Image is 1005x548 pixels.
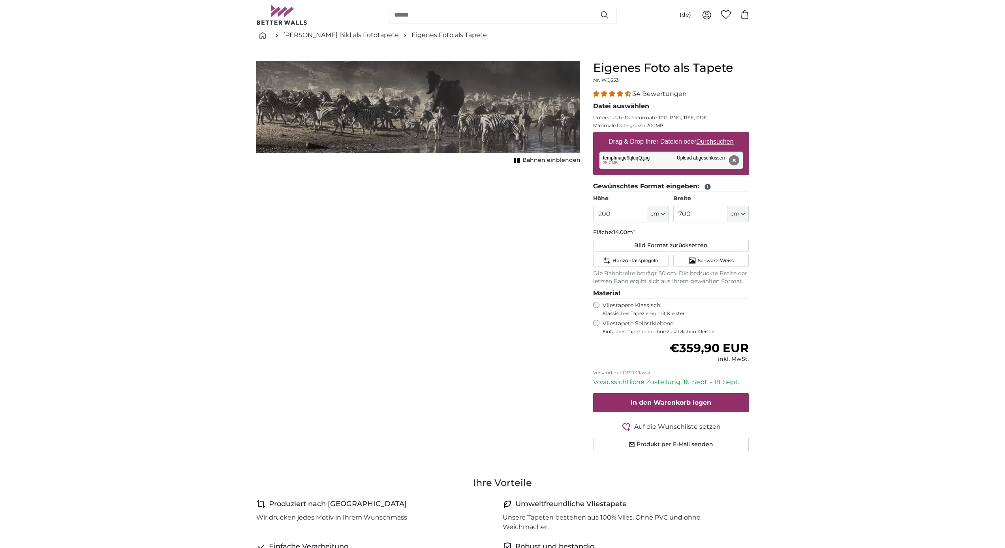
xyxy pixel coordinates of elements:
[634,422,721,432] span: Auf die Wunschliste setzen
[696,138,733,145] u: Durchsuchen
[256,477,749,489] h3: Ihre Vorteile
[673,195,749,203] label: Breite
[593,270,749,285] p: Die Bahnbreite beträgt 50 cm. Die bedruckte Breite der letzten Bahn ergibt sich aus Ihrem gewählt...
[515,499,627,510] h4: Umweltfreundliche Vliestapete
[593,101,749,111] legend: Datei auswählen
[731,210,740,218] span: cm
[283,30,399,40] a: [PERSON_NAME] Bild als Fototapete
[593,438,749,451] button: Produkt per E-Mail senden
[593,240,749,251] button: Bild Format zurücksetzen
[256,5,308,25] img: Betterwalls
[670,341,749,355] span: €359,90 EUR
[612,257,658,264] span: Horizontal spiegeln
[593,90,633,98] span: 4.32 stars
[593,255,669,266] button: Horizontal spiegeln
[593,122,749,129] p: Maximale Dateigrösse 200MB.
[256,513,407,522] p: Wir drucken jedes Motiv in Ihrem Wunschmass
[511,155,580,166] button: Bahnen einblenden
[593,77,619,83] span: Nr. WQ553
[593,370,749,376] p: Versand mit DPD Classic
[593,114,749,121] p: Unterstützte Dateiformate JPG, PNG, TIFF, PDF.
[603,328,749,335] span: Einfaches Tapezieren ohne zusätzlichen Kleister
[647,206,669,222] button: cm
[503,513,743,532] p: Unsere Tapeten bestehen aus 100% Vlies. Ohne PVC und ohne Weichmacher.
[603,320,749,335] label: Vliestapete Selbstklebend
[605,134,737,150] label: Drag & Drop Ihrer Dateien oder
[650,210,659,218] span: cm
[269,499,407,510] h4: Produziert nach [GEOGRAPHIC_DATA]
[593,422,749,432] button: Auf die Wunschliste setzen
[593,289,749,298] legend: Material
[603,302,742,317] label: Vliestapete Klassisch
[603,310,742,317] span: Klassisches Tapezieren mit Kleister
[593,377,749,387] p: Voraussichtliche Zustellung: 16. Sept. - 18. Sept.
[256,61,580,166] div: 1 of 1
[633,90,687,98] span: 34 Bewertungen
[670,355,749,363] div: inkl. MwSt.
[593,182,749,191] legend: Gewünschtes Format eingeben:
[698,257,734,264] span: Schwarz-Weiss
[593,61,749,75] h1: Eigenes Foto als Tapete
[522,156,580,164] span: Bahnen einblenden
[411,30,487,40] a: Eigenes Foto als Tapete
[673,255,749,266] button: Schwarz-Weiss
[256,23,749,48] nav: breadcrumbs
[593,195,669,203] label: Höhe
[593,393,749,412] button: In den Warenkorb legen
[673,8,697,22] button: (de)
[613,229,635,236] span: 14.00m²
[256,61,580,153] img: personalised-photo
[593,229,749,236] p: Fläche:
[631,399,711,406] span: In den Warenkorb legen
[727,206,749,222] button: cm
